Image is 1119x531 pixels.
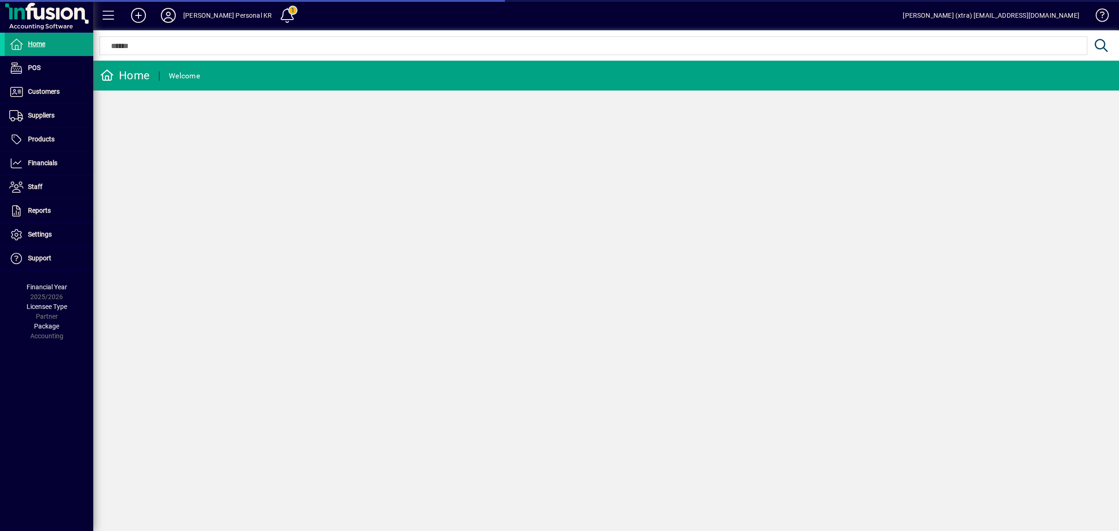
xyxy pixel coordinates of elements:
[5,247,93,270] a: Support
[1089,2,1107,32] a: Knowledge Base
[28,88,60,95] span: Customers
[28,254,51,262] span: Support
[27,283,67,291] span: Financial Year
[5,128,93,151] a: Products
[124,7,153,24] button: Add
[28,64,41,71] span: POS
[5,152,93,175] a: Financials
[5,223,93,246] a: Settings
[183,8,272,23] div: [PERSON_NAME] Personal KR
[5,175,93,199] a: Staff
[5,56,93,80] a: POS
[5,80,93,104] a: Customers
[5,199,93,223] a: Reports
[28,40,45,48] span: Home
[100,68,150,83] div: Home
[169,69,200,84] div: Welcome
[28,207,51,214] span: Reports
[28,112,55,119] span: Suppliers
[903,8,1079,23] div: [PERSON_NAME] (xtra) [EMAIL_ADDRESS][DOMAIN_NAME]
[27,303,67,310] span: Licensee Type
[28,183,42,190] span: Staff
[28,231,52,238] span: Settings
[5,104,93,127] a: Suppliers
[34,322,59,330] span: Package
[28,135,55,143] span: Products
[28,159,57,167] span: Financials
[153,7,183,24] button: Profile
